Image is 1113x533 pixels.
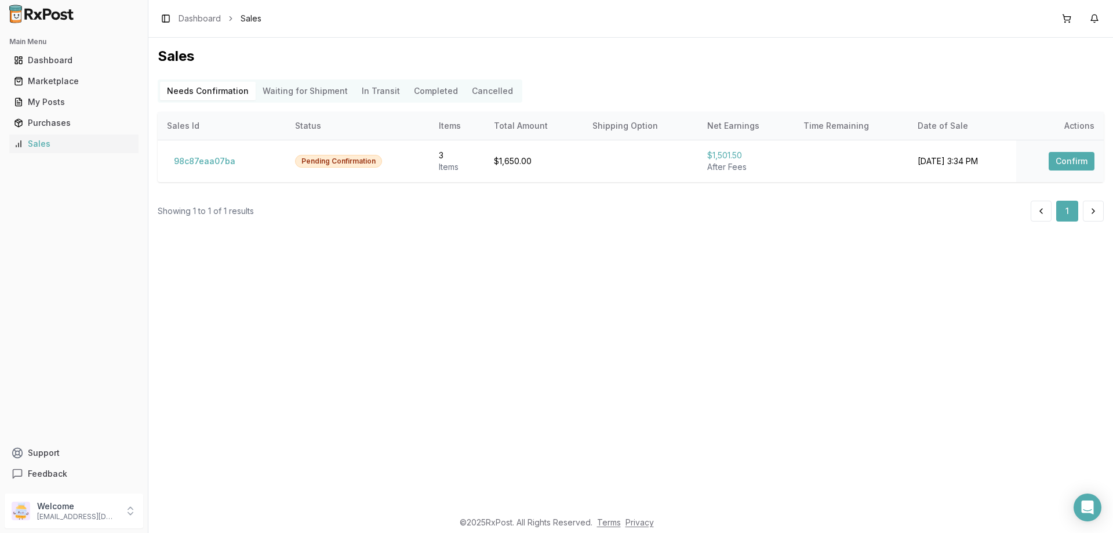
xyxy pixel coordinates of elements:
div: Dashboard [14,55,134,66]
div: My Posts [14,96,134,108]
div: Item s [439,161,475,173]
div: $1,650.00 [494,155,574,167]
span: Feedback [28,468,67,480]
button: Cancelled [465,82,520,100]
button: Sales [5,135,143,153]
div: 3 [439,150,475,161]
th: Actions [1016,112,1104,140]
button: Dashboard [5,51,143,70]
button: My Posts [5,93,143,111]
button: Purchases [5,114,143,132]
a: Purchases [9,113,139,133]
h1: Sales [158,47,1104,66]
a: Dashboard [179,13,221,24]
th: Sales Id [158,112,286,140]
button: 98c87eaa07ba [167,152,242,171]
button: Needs Confirmation [160,82,256,100]
th: Date of Sale [908,112,1016,140]
button: Support [5,443,143,463]
div: Showing 1 to 1 of 1 results [158,205,254,217]
th: Time Remaining [794,112,909,140]
div: Purchases [14,117,134,129]
button: Completed [407,82,465,100]
div: Marketplace [14,75,134,87]
img: User avatar [12,502,30,520]
th: Status [286,112,430,140]
a: My Posts [9,92,139,113]
a: Privacy [625,517,654,527]
a: Terms [597,517,621,527]
div: $1,501.50 [707,150,785,161]
nav: breadcrumb [179,13,261,24]
th: Shipping Option [583,112,698,140]
div: After Fees [707,161,785,173]
th: Net Earnings [698,112,794,140]
th: Total Amount [485,112,583,140]
a: Sales [9,133,139,154]
span: Sales [241,13,261,24]
div: [DATE] 3:34 PM [918,155,1006,167]
div: Sales [14,138,134,150]
img: RxPost Logo [5,5,79,23]
h2: Main Menu [9,37,139,46]
button: Feedback [5,463,143,484]
th: Items [430,112,485,140]
button: Confirm [1049,152,1094,171]
button: Marketplace [5,72,143,90]
button: 1 [1056,201,1078,222]
p: [EMAIL_ADDRESS][DOMAIN_NAME] [37,512,118,521]
button: Waiting for Shipment [256,82,355,100]
a: Marketplace [9,71,139,92]
button: In Transit [355,82,407,100]
div: Open Intercom Messenger [1074,494,1101,521]
a: Dashboard [9,50,139,71]
p: Welcome [37,501,118,512]
div: Pending Confirmation [295,155,382,168]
